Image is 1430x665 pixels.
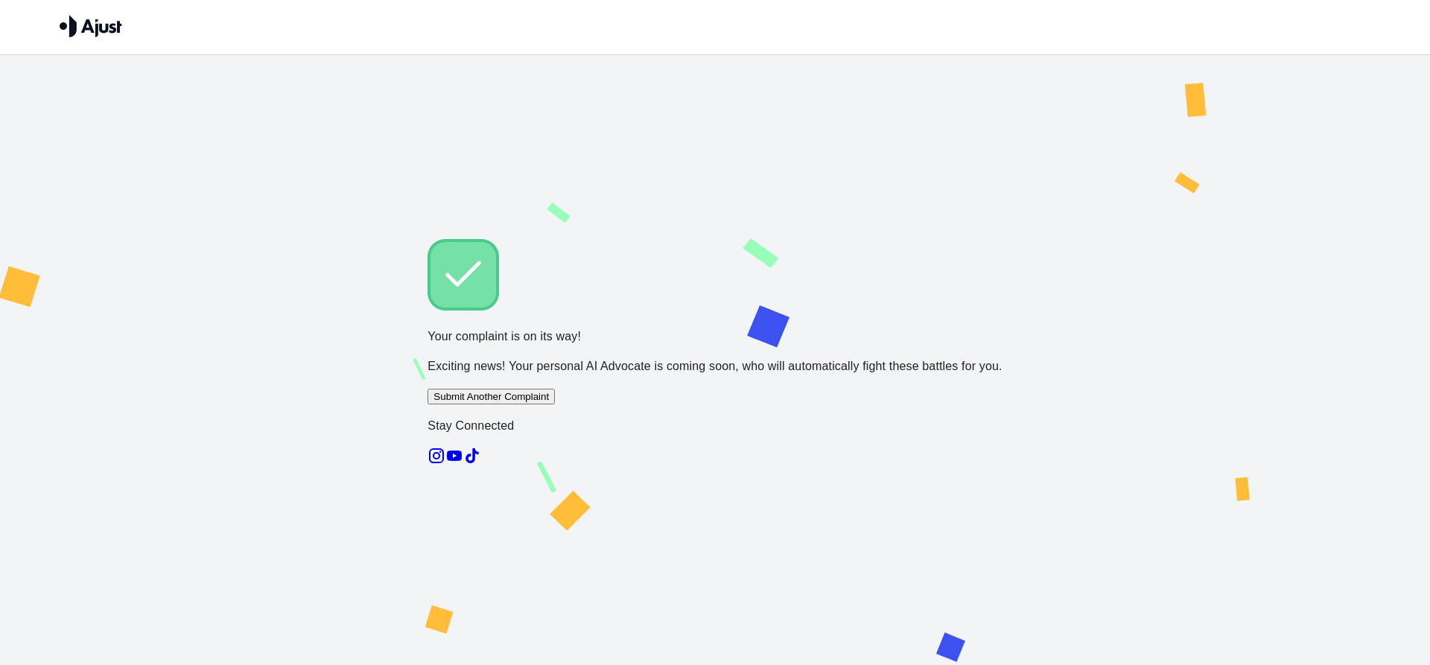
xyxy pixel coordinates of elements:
[60,15,122,37] img: Ajust
[428,239,499,311] img: Check!
[428,417,1002,435] p: Stay Connected
[428,357,1002,375] p: Exciting news! Your personal AI Advocate is coming soon, who will automatically fight these battl...
[428,389,555,404] button: Submit Another Complaint
[428,328,1002,346] p: Your complaint is on its way!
